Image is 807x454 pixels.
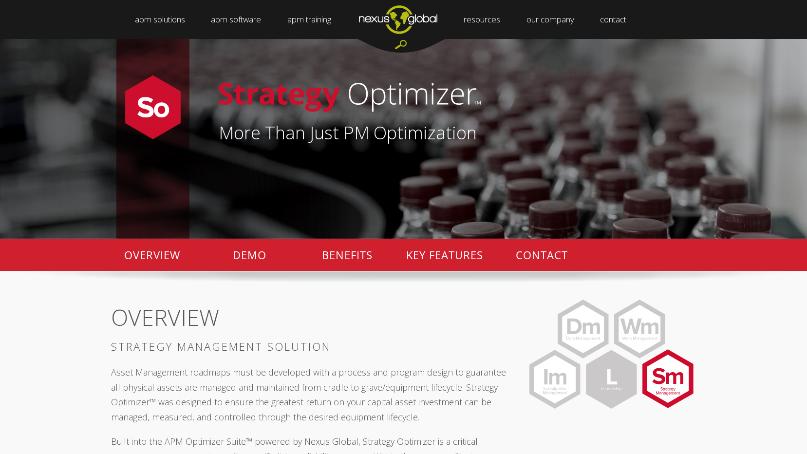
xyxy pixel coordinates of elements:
p: CONTACT [493,239,591,271]
p: Asset Management roadmaps must be developed with a process and program design to guarantee all ph... [111,365,507,424]
img: So-1 [119,73,187,141]
p: BENEFITS [299,239,396,271]
img: StratOpthorizontal-no-icon [219,63,549,124]
span: OVERVIEW [111,302,219,332]
p: DEMO [201,239,299,271]
h3: STRATEGY MANAGEMENT SOLUTION [111,340,507,353]
p: KEY FEATURES [396,239,493,271]
p: OVERVIEW [104,239,201,271]
h1: More Than Just PM Optimization [219,124,691,142]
